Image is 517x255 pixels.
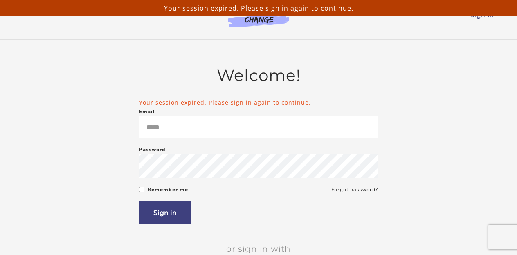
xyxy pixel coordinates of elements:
label: Email [139,107,155,116]
h2: Welcome! [139,66,378,85]
img: Agents of Change Logo [219,8,298,27]
p: Your session expired. Please sign in again to continue. [3,3,514,13]
span: Or sign in with [220,244,297,254]
a: Forgot password? [331,185,378,195]
label: Password [139,145,166,154]
li: Your session expired. Please sign in again to continue. [139,98,378,107]
button: Sign in [139,201,191,224]
label: Remember me [148,185,188,195]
